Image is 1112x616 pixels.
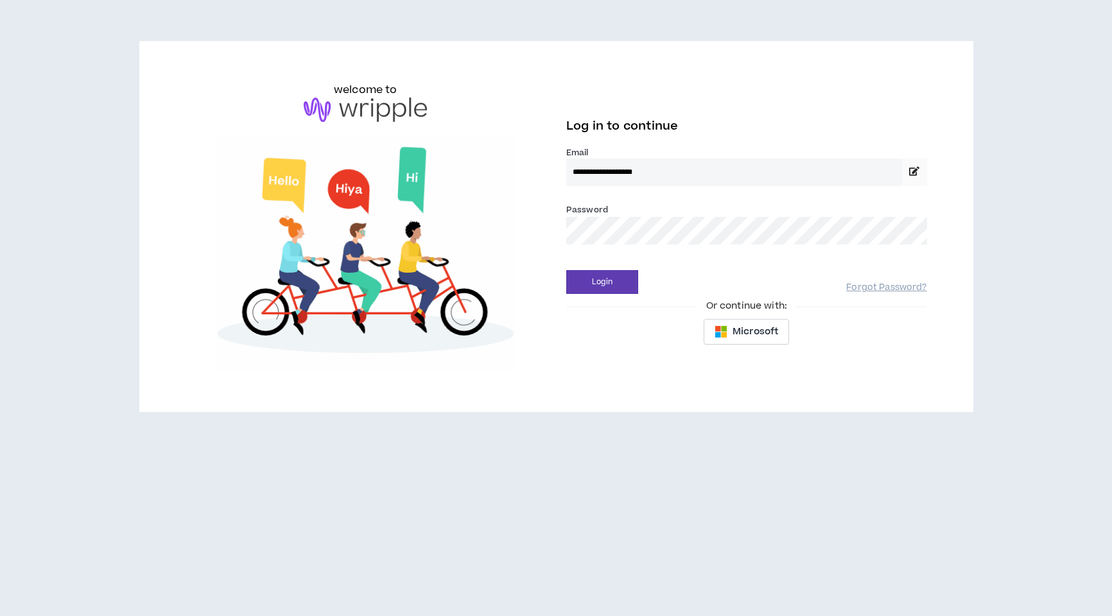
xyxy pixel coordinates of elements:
span: Log in to continue [566,118,678,134]
button: Microsoft [704,319,789,345]
a: Forgot Password? [846,282,926,294]
label: Password [566,204,608,216]
span: Microsoft [733,325,778,339]
label: Email [566,147,927,158]
span: Or continue with: [697,299,796,313]
button: Login [566,270,638,294]
h6: welcome to [334,82,397,98]
img: Welcome to Wripple [186,135,546,372]
img: logo-brand.png [304,98,427,122]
